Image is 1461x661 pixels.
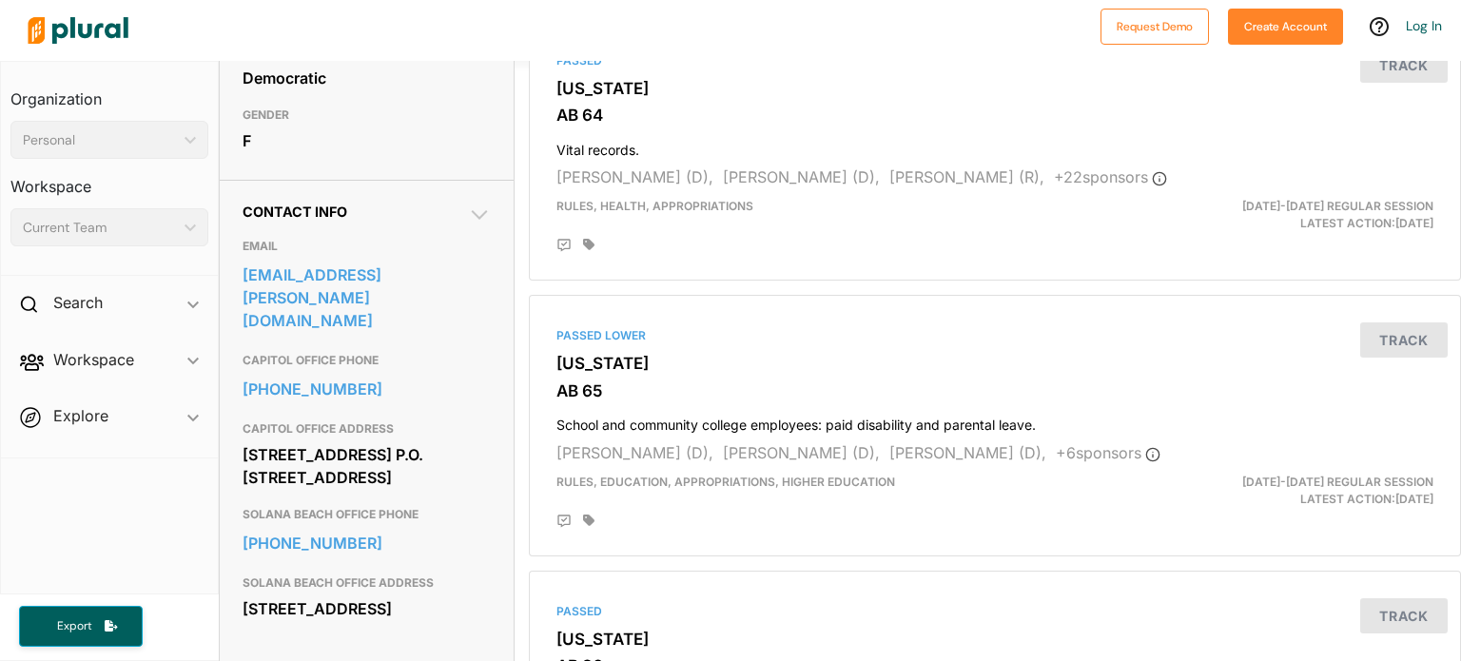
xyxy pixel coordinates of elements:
[556,354,1433,373] h3: [US_STATE]
[243,418,492,440] h3: CAPITOL OFFICE ADDRESS
[1360,598,1448,633] button: Track
[556,238,572,253] div: Add Position Statement
[1101,9,1209,45] button: Request Demo
[556,603,1433,620] div: Passed
[1056,443,1160,462] span: + 6 sponsor s
[243,64,492,92] div: Democratic
[556,167,713,186] span: [PERSON_NAME] (D),
[243,529,492,557] a: [PHONE_NUMBER]
[1242,475,1433,489] span: [DATE]-[DATE] Regular Session
[243,235,492,258] h3: EMAIL
[556,475,895,489] span: Rules, Education, Appropriations, Higher Education
[556,443,713,462] span: [PERSON_NAME] (D),
[243,104,492,126] h3: GENDER
[583,238,594,251] div: Add tags
[889,167,1044,186] span: [PERSON_NAME] (R),
[1360,48,1448,83] button: Track
[1406,17,1442,34] a: Log In
[243,594,492,623] div: [STREET_ADDRESS]
[1360,322,1448,358] button: Track
[723,167,880,186] span: [PERSON_NAME] (D),
[243,375,492,403] a: [PHONE_NUMBER]
[1242,199,1433,213] span: [DATE]-[DATE] Regular Session
[53,292,103,313] h2: Search
[10,71,208,113] h3: Organization
[243,349,492,372] h3: CAPITOL OFFICE PHONE
[1228,15,1343,35] a: Create Account
[1101,15,1209,35] a: Request Demo
[556,408,1433,434] h4: School and community college employees: paid disability and parental leave.
[1146,198,1448,232] div: Latest Action: [DATE]
[556,327,1433,344] div: Passed Lower
[1054,167,1167,186] span: + 22 sponsor s
[583,514,594,527] div: Add tags
[19,606,143,647] button: Export
[556,106,1433,125] h3: AB 64
[23,130,177,150] div: Personal
[1228,9,1343,45] button: Create Account
[243,126,492,155] div: F
[243,503,492,526] h3: SOLANA BEACH OFFICE PHONE
[889,443,1046,462] span: [PERSON_NAME] (D),
[243,204,347,220] span: Contact Info
[556,514,572,529] div: Add Position Statement
[556,381,1433,400] h3: AB 65
[556,79,1433,98] h3: [US_STATE]
[556,630,1433,649] h3: [US_STATE]
[1146,474,1448,508] div: Latest Action: [DATE]
[23,218,177,238] div: Current Team
[556,133,1433,159] h4: Vital records.
[243,440,492,492] div: [STREET_ADDRESS] P.O. [STREET_ADDRESS]
[243,572,492,594] h3: SOLANA BEACH OFFICE ADDRESS
[556,199,753,213] span: Rules, Health, Appropriations
[243,261,492,335] a: [EMAIL_ADDRESS][PERSON_NAME][DOMAIN_NAME]
[10,159,208,201] h3: Workspace
[723,443,880,462] span: [PERSON_NAME] (D),
[44,618,105,634] span: Export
